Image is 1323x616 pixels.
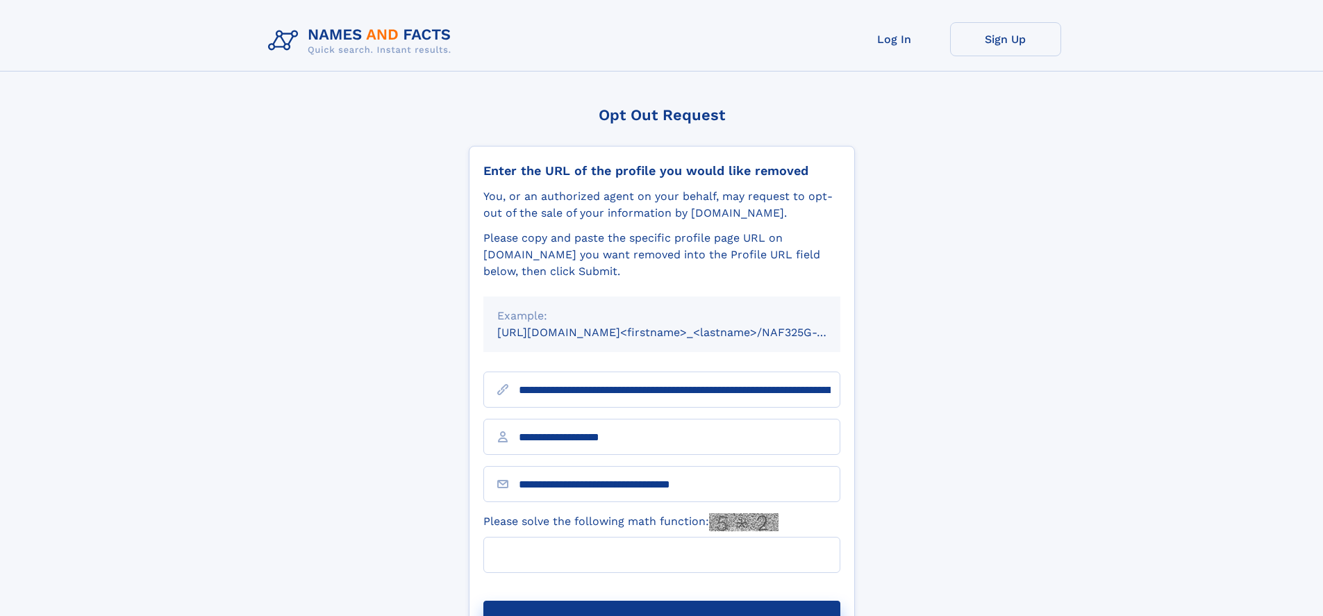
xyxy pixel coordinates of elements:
[497,326,867,339] small: [URL][DOMAIN_NAME]<firstname>_<lastname>/NAF325G-xxxxxxxx
[839,22,950,56] a: Log In
[483,230,840,280] div: Please copy and paste the specific profile page URL on [DOMAIN_NAME] you want removed into the Pr...
[469,106,855,124] div: Opt Out Request
[263,22,463,60] img: Logo Names and Facts
[483,163,840,178] div: Enter the URL of the profile you would like removed
[483,188,840,222] div: You, or an authorized agent on your behalf, may request to opt-out of the sale of your informatio...
[483,513,779,531] label: Please solve the following math function:
[497,308,826,324] div: Example:
[950,22,1061,56] a: Sign Up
